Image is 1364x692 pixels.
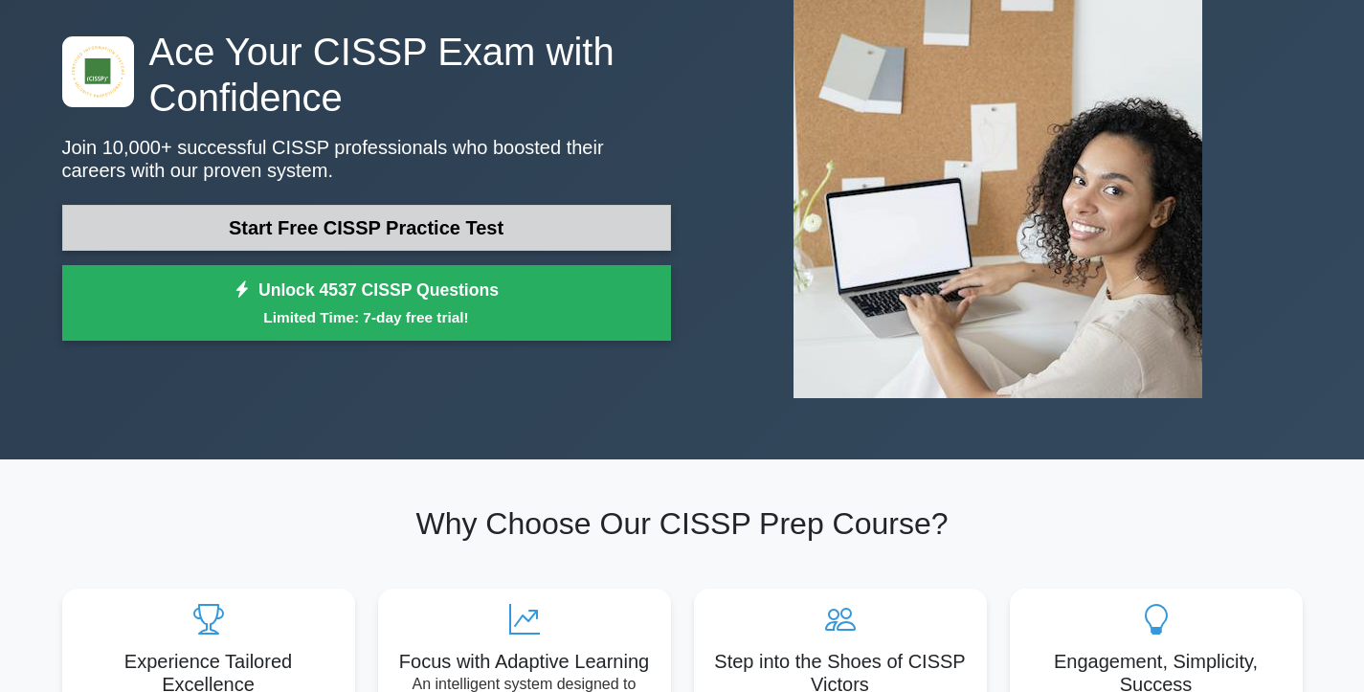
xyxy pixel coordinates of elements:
small: Limited Time: 7-day free trial! [86,306,647,328]
h5: Focus with Adaptive Learning [393,650,656,673]
h1: Ace Your CISSP Exam with Confidence [62,29,671,121]
h2: Why Choose Our CISSP Prep Course? [62,505,1303,542]
a: Start Free CISSP Practice Test [62,205,671,251]
a: Unlock 4537 CISSP QuestionsLimited Time: 7-day free trial! [62,265,671,342]
p: Join 10,000+ successful CISSP professionals who boosted their careers with our proven system. [62,136,671,182]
